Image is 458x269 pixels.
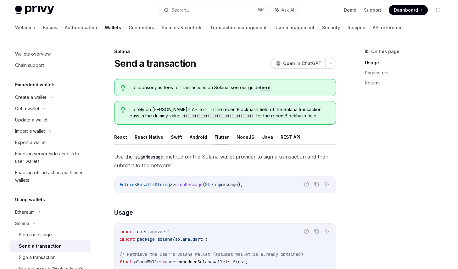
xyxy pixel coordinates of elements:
a: Sign a transaction [10,252,91,263]
a: User management [274,20,315,35]
svg: Tip [121,85,125,91]
a: Wallets overview [10,48,91,60]
button: Report incorrect code [302,227,310,235]
a: Enabling offline actions with user wallets [10,167,91,186]
a: Usage [365,58,448,68]
span: Ask AI [282,7,294,13]
button: React Native [135,130,163,144]
span: ( [203,182,205,187]
a: Basics [43,20,57,35]
span: final [120,259,132,265]
a: Connectors [129,20,154,35]
div: Export a wallet [15,139,46,146]
a: Chain support [10,60,91,71]
span: user.embeddedSolanaWallets.first; [165,259,248,265]
a: Parameters [365,68,448,78]
div: Sign a transaction [19,254,56,261]
div: Import a wallet [15,127,45,135]
span: = [162,259,165,265]
span: 'package:solana/solana.dart' [135,236,205,242]
a: Demo [344,7,356,13]
button: Flutter [215,130,229,144]
button: Ask AI [322,227,331,235]
span: Result [137,182,152,187]
a: Recipes [348,20,365,35]
div: Send a transaction [19,242,62,250]
span: Usage [114,208,133,217]
button: React [114,130,127,144]
span: ; [205,236,208,242]
button: REST API [281,130,300,144]
button: Swift [171,130,182,144]
span: Use the method on the Solana wallet provider to sign a transaction and then submit it to the netw... [114,152,336,170]
code: signMessage [133,153,165,160]
span: On this page [371,48,399,55]
svg: Tip [121,107,125,113]
span: ; [170,229,172,234]
a: Enabling server-side access to user wallets [10,148,91,167]
a: Policies & controls [162,20,203,35]
span: // Retrieve the user's Solana wallet (assumes wallet is already obtained) [120,251,303,257]
span: >> [170,182,175,187]
div: Solana [15,220,29,227]
button: Toggle dark mode [433,5,443,15]
span: ⌘ K [257,8,264,13]
h5: Embedded wallets [15,81,56,89]
button: Ask AI [322,180,331,188]
a: Welcome [15,20,35,35]
div: Sign a message [19,231,52,239]
div: Enabling server-side access to user wallets [15,150,87,165]
div: Create a wallet [15,94,46,101]
button: Copy the contents from the code block [312,227,321,235]
span: String [155,182,170,187]
a: Support [364,7,381,13]
a: Security [322,20,340,35]
a: Transaction management [210,20,267,35]
span: String [205,182,220,187]
div: Solana [114,48,336,55]
a: Wallets [105,20,121,35]
div: Wallets overview [15,50,51,58]
div: Update a wallet [15,116,47,124]
button: Search...⌘K [159,4,268,16]
a: Dashboard [389,5,428,15]
button: Copy the contents from the code block [312,180,321,188]
a: Authentication [65,20,97,35]
a: Sign a message [10,229,91,240]
a: Export a wallet [10,137,91,148]
span: Open in ChatGPT [283,60,321,67]
button: NodeJS [237,130,254,144]
button: Java [262,130,273,144]
button: Android [190,130,207,144]
a: Send a transaction [10,240,91,252]
span: import [120,229,135,234]
span: signMessage [175,182,203,187]
img: light logo [15,6,54,14]
h1: Send a transaction [114,58,196,69]
a: Returns [365,78,448,88]
span: import [120,236,135,242]
span: solanaWallet [132,259,162,265]
span: To sponsor gas fees for transactions on Solana, see our guide . [130,84,329,91]
a: API reference [373,20,403,35]
span: To rely on [PERSON_NAME]’s API to fill in the recentBlockhash field of the Solana transaction, pa... [130,106,329,119]
button: Open in ChatGPT [271,58,325,69]
div: Enabling offline actions with user wallets [15,169,87,184]
a: Update a wallet [10,114,91,126]
a: here [260,85,271,90]
span: < [135,182,137,187]
span: message); [220,182,243,187]
span: Dashboard [394,7,418,13]
span: 'dart:convert' [135,229,170,234]
h5: Using wallets [15,196,45,203]
span: Future [120,182,135,187]
div: Ethereum [15,208,35,216]
code: 11111111111111111111111111111111 [181,113,256,119]
span: < [152,182,155,187]
div: Get a wallet [15,105,39,112]
button: Ask AI [271,4,299,16]
button: Report incorrect code [302,180,310,188]
div: Search... [171,6,189,14]
div: Chain support [15,62,44,69]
